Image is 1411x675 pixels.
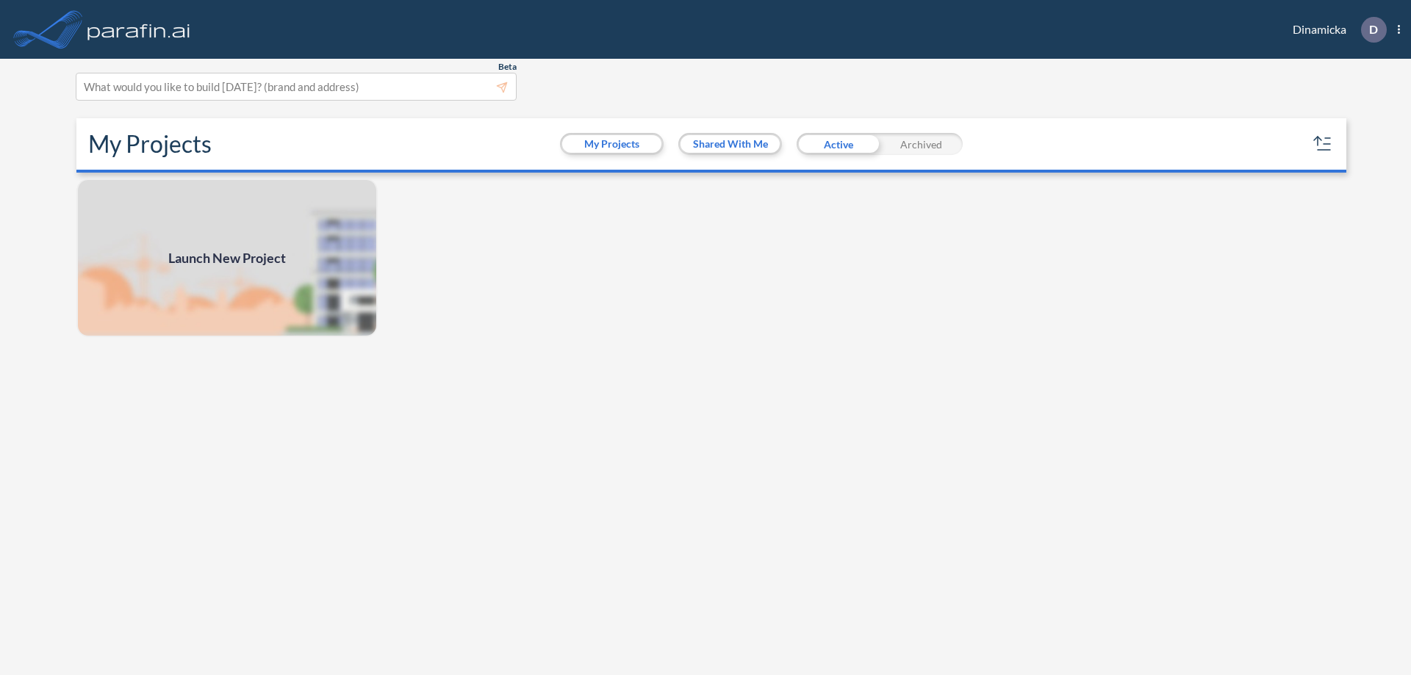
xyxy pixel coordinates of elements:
[76,178,378,337] img: add
[1369,23,1378,36] p: D
[562,135,661,153] button: My Projects
[76,178,378,337] a: Launch New Project
[681,135,780,153] button: Shared With Me
[88,130,212,158] h2: My Projects
[85,15,193,44] img: logo
[168,248,286,268] span: Launch New Project
[1271,17,1400,43] div: Dinamicka
[797,133,880,155] div: Active
[498,61,517,73] span: Beta
[880,133,963,155] div: Archived
[1311,132,1335,156] button: sort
